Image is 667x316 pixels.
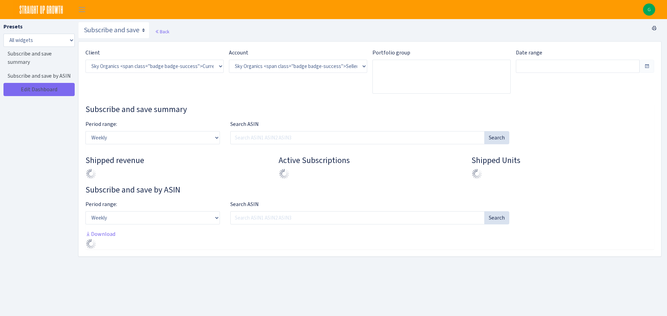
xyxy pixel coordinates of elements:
[229,49,248,57] label: Account
[516,49,542,57] label: Date range
[3,23,23,31] label: Presets
[85,49,100,57] label: Client
[230,211,485,224] input: Search ASIN1 ASIN2 ASIN3
[3,47,73,69] a: Subscribe and save summary
[230,120,259,128] label: Search ASIN
[155,28,169,35] a: Back
[85,104,654,114] h3: Widget #33
[484,211,509,224] button: Search
[85,120,117,128] label: Period range:
[484,131,509,144] button: Search
[471,155,654,165] h4: Shipped Units
[230,200,259,208] label: Search ASIN
[279,168,290,179] img: Preloader
[85,200,117,208] label: Period range:
[372,49,410,57] label: Portfolio group
[229,60,367,73] select: )
[230,131,485,144] input: Search ASIN1 ASIN2 ASIN3
[643,3,655,16] a: G
[85,155,268,165] h4: Shipped revenue
[73,4,91,15] button: Toggle navigation
[3,83,75,96] a: Edit Dashboard
[85,230,115,238] a: Download
[3,69,73,83] a: Subscribe and save by ASIN
[85,168,97,179] img: Preloader
[85,238,97,249] img: Preloader
[85,185,654,195] h3: Widget #34
[643,3,655,16] img: Gwen
[279,155,461,165] h4: Active Subscriptions
[471,168,483,179] img: Preloader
